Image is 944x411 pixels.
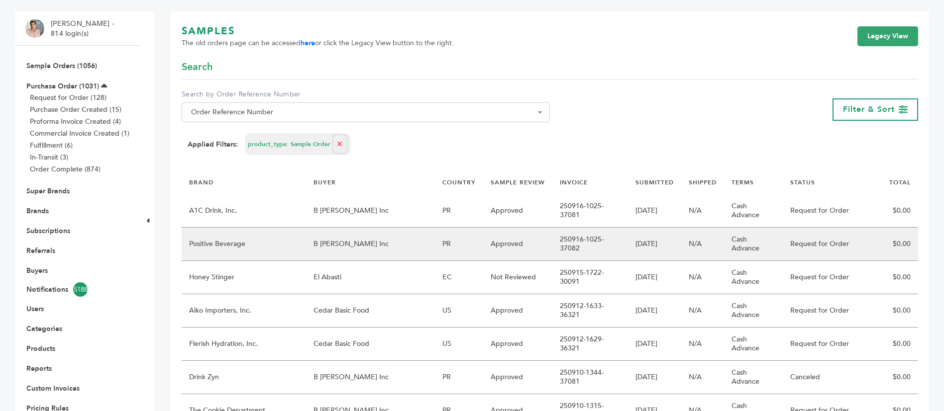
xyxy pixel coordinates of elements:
[306,294,435,328] td: Cedar Basic Food
[30,105,121,114] a: Purchase Order Created (15)
[628,361,681,394] td: [DATE]
[30,129,129,138] a: Commercial Invoice Created (1)
[483,361,552,394] td: Approved
[843,104,895,115] span: Filter & Sort
[877,228,918,261] td: $0.00
[248,140,330,149] span: product_type: Sample Order
[314,178,336,186] a: BUYER
[30,153,68,162] a: In-Transit (3)
[189,178,213,186] a: BRAND
[182,361,306,394] td: Drink Zyn
[628,228,681,261] td: [DATE]
[306,228,435,261] td: B [PERSON_NAME] Inc
[552,361,628,394] td: 250910-1344-37081
[182,60,212,74] span: Search
[306,328,435,361] td: Cedar Basic Food
[182,328,306,361] td: Flerish Hydration, Inc.
[483,294,552,328] td: Approved
[73,282,88,297] span: 5188
[724,194,783,228] td: Cash Advance
[483,228,552,261] td: Approved
[26,304,44,314] a: Users
[26,246,55,255] a: Referrals
[877,361,918,394] td: $0.00
[442,178,476,186] a: COUNTRY
[628,194,681,228] td: [DATE]
[724,228,783,261] td: Cash Advance
[26,61,97,71] a: Sample Orders (1056)
[491,178,545,186] a: SAMPLE REVIEW
[435,261,483,294] td: EC
[301,38,315,48] a: here
[628,294,681,328] td: [DATE]
[26,206,49,216] a: Brands
[435,294,483,328] td: US
[26,226,70,236] a: Subscriptions
[783,194,877,228] td: Request for Order
[877,261,918,294] td: $0.00
[552,228,628,261] td: 250916-1025-37082
[889,178,911,186] a: TOTAL
[51,19,116,38] li: [PERSON_NAME] - 814 login(s)
[182,89,550,99] label: Search by Order Reference Number
[681,328,724,361] td: N/A
[628,261,681,294] td: [DATE]
[188,140,238,150] strong: Applied Filters:
[635,178,674,186] a: SUBMITTED
[306,194,435,228] td: B [PERSON_NAME] Inc
[26,282,128,297] a: Notifications5188
[628,328,681,361] td: [DATE]
[552,328,628,361] td: 250912-1629-36321
[30,164,101,174] a: Order Complete (874)
[483,194,552,228] td: Approved
[877,294,918,328] td: $0.00
[306,361,435,394] td: B [PERSON_NAME] Inc
[182,24,454,38] h1: SAMPLES
[724,328,783,361] td: Cash Advance
[435,194,483,228] td: PR
[681,294,724,328] td: N/A
[689,178,717,186] a: SHIPPED
[552,194,628,228] td: 250916-1025-37081
[724,261,783,294] td: Cash Advance
[435,228,483,261] td: PR
[783,261,877,294] td: Request for Order
[732,178,754,186] a: TERMS
[724,361,783,394] td: Cash Advance
[552,261,628,294] td: 250915-1722-30091
[483,261,552,294] td: Not Reviewed
[435,328,483,361] td: US
[306,261,435,294] td: El Abasti
[30,93,106,102] a: Request for Order (128)
[182,38,454,48] span: The old orders page can be accessed or click the Legacy View button to the right.
[560,178,588,186] a: INVOICE
[783,328,877,361] td: Request for Order
[26,364,52,373] a: Reports
[681,194,724,228] td: N/A
[26,266,48,275] a: Buyers
[182,261,306,294] td: Honey Stinger
[681,261,724,294] td: N/A
[877,328,918,361] td: $0.00
[187,105,544,119] span: Order Reference Number
[483,328,552,361] td: Approved
[724,294,783,328] td: Cash Advance
[26,344,55,353] a: Products
[30,141,73,150] a: Fulfillment (6)
[182,294,306,328] td: Aiko Importers, Inc.
[783,294,877,328] td: Request for Order
[783,361,877,394] td: Canceled
[182,228,306,261] td: Positive Beverage
[681,361,724,394] td: N/A
[783,228,877,261] td: Request for Order
[26,82,99,91] a: Purchase Order (1031)
[26,384,80,393] a: Custom Invoices
[435,361,483,394] td: PR
[790,178,815,186] a: STATUS
[857,26,918,46] a: Legacy View
[26,186,70,196] a: Super Brands
[877,194,918,228] td: $0.00
[182,102,550,122] span: Order Reference Number
[182,194,306,228] td: A1C Drink, Inc.
[552,294,628,328] td: 250912-1633-36321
